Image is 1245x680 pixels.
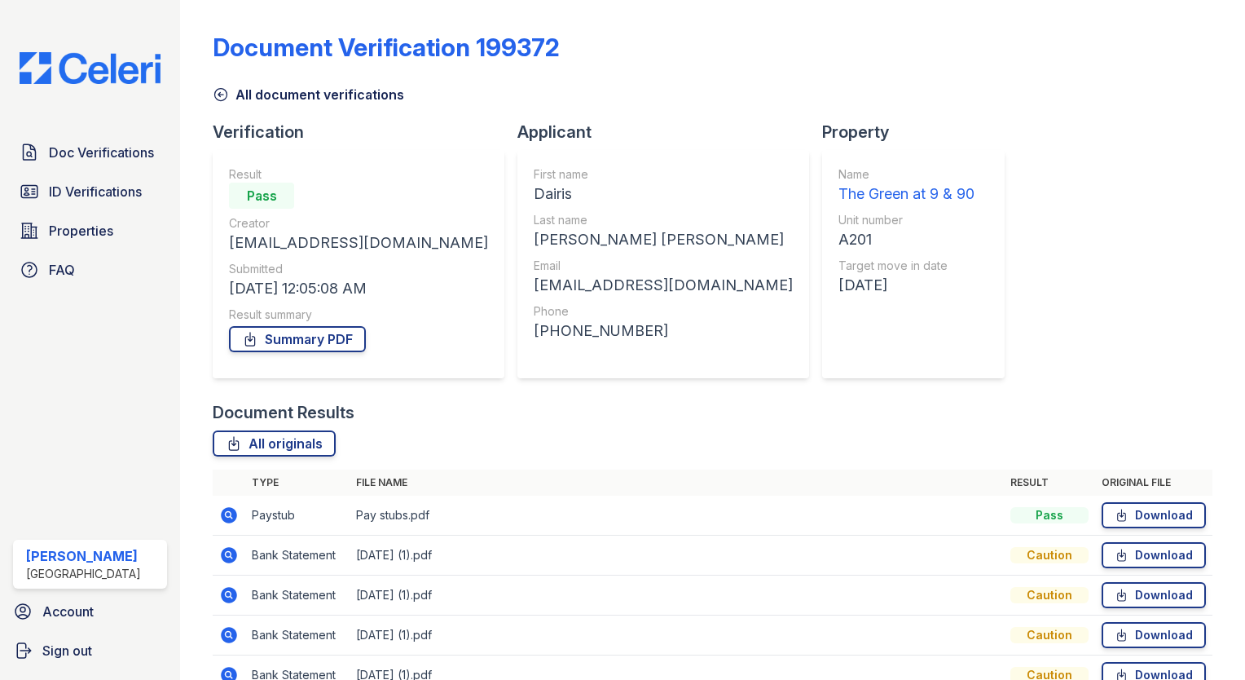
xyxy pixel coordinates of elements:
[1102,542,1206,568] a: Download
[229,215,488,232] div: Creator
[229,277,488,300] div: [DATE] 12:05:08 AM
[838,183,974,205] div: The Green at 9 & 90
[49,182,142,201] span: ID Verifications
[534,183,793,205] div: Dairis
[26,546,141,566] div: [PERSON_NAME]
[838,166,974,183] div: Name
[213,401,354,424] div: Document Results
[1095,470,1212,496] th: Original file
[229,183,294,209] div: Pass
[838,258,974,274] div: Target move in date
[838,166,974,205] a: Name The Green at 9 & 90
[534,228,793,251] div: [PERSON_NAME] [PERSON_NAME]
[534,166,793,183] div: First name
[517,121,822,144] div: Applicant
[213,85,404,104] a: All document verifications
[838,228,974,251] div: A201
[229,261,488,277] div: Submitted
[350,470,1004,496] th: File name
[1102,582,1206,608] a: Download
[534,274,793,297] div: [EMAIL_ADDRESS][DOMAIN_NAME]
[42,602,94,621] span: Account
[7,595,174,628] a: Account
[534,212,793,228] div: Last name
[213,121,517,144] div: Verification
[245,470,350,496] th: Type
[1010,507,1089,523] div: Pass
[822,121,1018,144] div: Property
[534,320,793,342] div: [PHONE_NUMBER]
[245,576,350,616] td: Bank Statement
[350,496,1004,536] td: Pay stubs.pdf
[213,431,336,457] a: All originals
[42,641,92,660] span: Sign out
[245,496,350,536] td: Paystub
[229,232,488,254] div: [EMAIL_ADDRESS][DOMAIN_NAME]
[229,326,366,352] a: Summary PDF
[1010,587,1089,603] div: Caution
[229,307,488,323] div: Result summary
[13,254,167,286] a: FAQ
[1102,622,1206,648] a: Download
[838,274,974,297] div: [DATE]
[13,136,167,169] a: Doc Verifications
[1010,627,1089,643] div: Caution
[49,221,113,241] span: Properties
[13,175,167,208] a: ID Verifications
[1102,502,1206,528] a: Download
[1010,547,1089,563] div: Caution
[49,143,154,162] span: Doc Verifications
[245,616,350,656] td: Bank Statement
[7,52,174,84] img: CE_Logo_Blue-a8612792a0a2168367f1c8372b55b34899dd931a85d93a1a3d3e32e68fde9ad4.png
[534,303,793,320] div: Phone
[350,616,1004,656] td: [DATE] (1).pdf
[838,212,974,228] div: Unit number
[1004,470,1095,496] th: Result
[534,258,793,274] div: Email
[213,33,560,62] div: Document Verification 199372
[7,634,174,667] a: Sign out
[13,214,167,247] a: Properties
[350,576,1004,616] td: [DATE] (1).pdf
[229,166,488,183] div: Result
[245,536,350,576] td: Bank Statement
[26,566,141,582] div: [GEOGRAPHIC_DATA]
[49,260,75,280] span: FAQ
[350,536,1004,576] td: [DATE] (1).pdf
